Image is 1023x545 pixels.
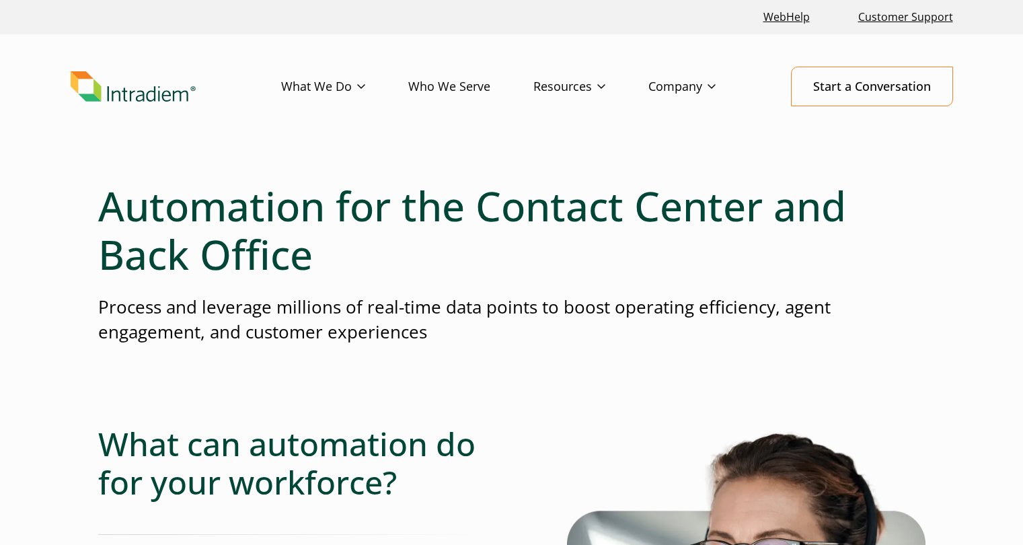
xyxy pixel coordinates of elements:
a: Link to homepage of Intradiem [71,71,281,102]
a: Link opens in a new window [758,3,815,32]
a: Start a Conversation [791,67,953,106]
h2: What can automation do for your workforce? [98,425,512,502]
a: What We Do [281,67,408,106]
p: Process and leverage millions of real-time data points to boost operating efficiency, agent engag... [98,295,925,345]
a: Customer Support [853,3,958,32]
img: Intradiem [71,71,196,102]
h1: Automation for the Contact Center and Back Office [98,182,925,279]
a: Who We Serve [408,67,533,106]
a: Company [648,67,759,106]
a: Resources [533,67,648,106]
